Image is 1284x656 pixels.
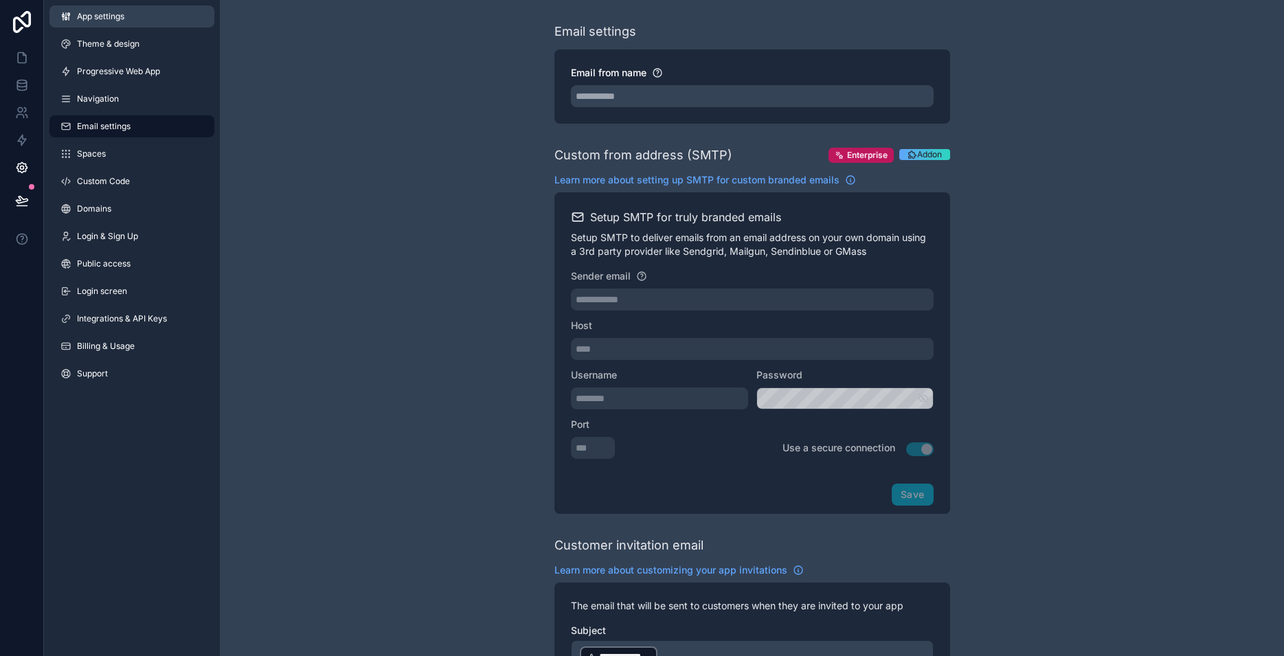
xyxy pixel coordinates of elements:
[49,60,214,82] a: Progressive Web App
[571,231,934,258] p: Setup SMTP to deliver emails from an email address on your own domain using a 3rd party provider ...
[77,66,160,77] span: Progressive Web App
[571,418,589,430] span: Port
[49,280,214,302] a: Login screen
[571,270,631,282] span: Sender email
[554,173,840,187] span: Learn more about setting up SMTP for custom branded emails
[77,203,111,214] span: Domains
[554,173,856,187] a: Learn more about setting up SMTP for custom branded emails
[49,143,214,165] a: Spaces
[77,38,139,49] span: Theme & design
[782,442,895,453] span: Use a secure connection
[847,150,888,161] span: Enterprise
[77,148,106,159] span: Spaces
[571,599,934,613] p: The email that will be sent to customers when they are invited to your app
[77,341,135,352] span: Billing & Usage
[49,253,214,275] a: Public access
[49,88,214,110] a: Navigation
[49,5,214,27] a: App settings
[77,286,127,297] span: Login screen
[571,624,606,636] span: Subject
[49,33,214,55] a: Theme & design
[590,209,781,225] h2: Setup SMTP for truly branded emails
[49,363,214,385] a: Support
[77,368,108,379] span: Support
[49,308,214,330] a: Integrations & API Keys
[571,67,646,78] span: Email from name
[571,319,592,331] span: Host
[77,313,167,324] span: Integrations & API Keys
[554,563,787,577] span: Learn more about customizing your app invitations
[756,369,802,381] span: Password
[554,146,732,165] div: Custom from address (SMTP)
[49,170,214,192] a: Custom Code
[77,231,138,242] span: Login & Sign Up
[49,335,214,357] a: Billing & Usage
[899,147,950,163] a: Addon
[77,11,124,22] span: App settings
[554,536,703,555] div: Customer invitation email
[77,258,131,269] span: Public access
[917,149,942,160] span: Addon
[77,176,130,187] span: Custom Code
[571,369,617,381] span: Username
[77,93,119,104] span: Navigation
[49,198,214,220] a: Domains
[554,563,804,577] a: Learn more about customizing your app invitations
[49,115,214,137] a: Email settings
[77,121,131,132] span: Email settings
[49,225,214,247] a: Login & Sign Up
[554,22,636,41] div: Email settings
